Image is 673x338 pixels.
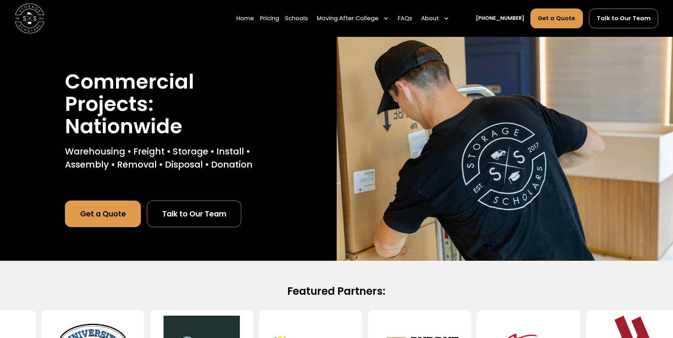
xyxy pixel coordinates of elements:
[589,9,658,28] a: Talk to Our Team
[15,4,44,33] img: Storage Scholars main logo
[476,15,524,22] a: [PHONE_NUMBER]
[65,71,271,137] h1: Commercial Projects: Nationwide
[398,8,412,29] a: FAQs
[15,4,44,33] a: home
[236,8,254,29] a: Home
[65,145,271,171] p: Warehousing • Freight • Storage • Install • Assembly • Removal • Disposal • Donation
[260,8,279,29] a: Pricing
[421,14,439,23] div: About
[530,9,583,28] a: Get a Quote
[100,285,573,298] h2: Featured Partners:
[314,8,392,29] div: Moving After College
[317,14,379,23] div: Moving After College
[285,8,308,29] a: Schools
[65,201,141,227] a: Get a Quote
[418,8,452,29] div: About
[147,201,241,227] a: Talk to Our Team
